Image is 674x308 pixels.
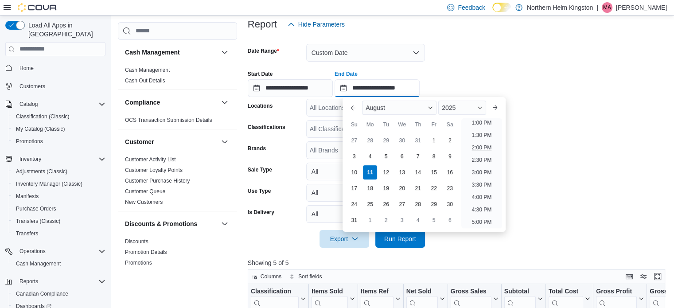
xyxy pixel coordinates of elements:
span: Transfers (Classic) [12,216,105,226]
span: Run Report [384,234,416,243]
div: Subtotal [504,287,536,296]
div: day-1 [363,213,377,227]
div: day-7 [411,149,425,164]
a: Manifests [12,191,42,202]
button: Inventory Manager (Classic) [9,178,109,190]
span: August [366,104,385,111]
a: Promotion Details [125,249,167,255]
span: Promotion Details [125,249,167,256]
button: Customer [125,137,218,146]
button: Operations [16,246,49,257]
div: Gross Sales [451,287,491,296]
a: Inventory Manager (Classic) [12,179,86,189]
span: OCS Transaction Submission Details [125,117,212,124]
div: day-6 [443,213,457,227]
span: Transfers [16,230,38,237]
a: Classification (Classic) [12,111,73,122]
span: Transfers [12,228,105,239]
div: day-21 [411,181,425,195]
span: Home [16,62,105,74]
li: 2:30 PM [468,155,495,165]
li: 4:30 PM [468,204,495,215]
div: day-31 [347,213,361,227]
span: Promotions [125,259,152,266]
button: Keyboard shortcuts [624,271,635,282]
span: Manifests [16,193,39,200]
label: Sale Type [248,166,272,173]
h3: Customer [125,137,154,146]
div: day-29 [427,197,441,211]
div: Su [347,117,361,132]
button: Catalog [2,98,109,110]
div: day-11 [363,165,377,179]
div: Discounts & Promotions [118,236,237,272]
span: Export [325,230,364,248]
div: day-12 [379,165,393,179]
button: Next month [488,101,502,115]
div: day-1 [427,133,441,148]
div: Compliance [118,115,237,129]
div: day-22 [427,181,441,195]
div: day-2 [443,133,457,148]
div: day-18 [363,181,377,195]
li: 2:00 PM [468,142,495,153]
a: Adjustments (Classic) [12,166,71,177]
button: Canadian Compliance [9,288,109,300]
span: Customer Activity List [125,156,176,163]
span: Home [19,65,34,72]
span: New Customers [125,199,163,206]
div: Cash Management [118,65,237,90]
span: Load All Apps in [GEOGRAPHIC_DATA] [25,21,105,39]
button: Cash Management [219,47,230,58]
span: Customers [16,81,105,92]
a: Promotions [125,260,152,266]
button: Operations [2,245,109,257]
div: We [395,117,409,132]
label: Start Date [248,70,273,78]
div: day-30 [395,133,409,148]
span: Customer Loyalty Points [125,167,183,174]
button: Discounts & Promotions [125,219,218,228]
button: Home [2,62,109,74]
span: Operations [19,248,46,255]
li: 1:00 PM [468,117,495,128]
label: Classifications [248,124,285,131]
li: 4:00 PM [468,192,495,203]
button: Export [319,230,369,248]
button: Reports [2,275,109,288]
div: Sa [443,117,457,132]
div: day-15 [427,165,441,179]
span: My Catalog (Classic) [16,125,65,133]
a: Cash Out Details [125,78,165,84]
span: Feedback [458,3,485,12]
div: Items Ref [361,287,393,296]
img: Cova [18,3,58,12]
a: Transfers (Classic) [12,216,64,226]
input: Dark Mode [492,3,511,12]
span: Cash Management [16,260,61,267]
span: Purchase Orders [16,205,56,212]
div: day-3 [395,213,409,227]
button: Transfers (Classic) [9,215,109,227]
div: day-4 [411,213,425,227]
a: OCS Transaction Submission Details [125,117,212,123]
span: My Catalog (Classic) [12,124,105,134]
li: 1:30 PM [468,130,495,140]
label: Brands [248,145,266,152]
button: All [306,205,425,223]
span: Cash Management [12,258,105,269]
div: day-24 [347,197,361,211]
span: Discounts [125,238,148,245]
div: Maria Amorim [602,2,612,13]
div: day-17 [347,181,361,195]
a: Canadian Compliance [12,289,72,299]
li: 5:00 PM [468,217,495,227]
label: Date Range [248,47,279,55]
ul: Time [461,118,502,228]
div: day-8 [427,149,441,164]
div: day-29 [379,133,393,148]
a: Purchase Orders [12,203,60,214]
span: Reports [19,278,38,285]
h3: Compliance [125,98,160,107]
span: Classification (Classic) [12,111,105,122]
